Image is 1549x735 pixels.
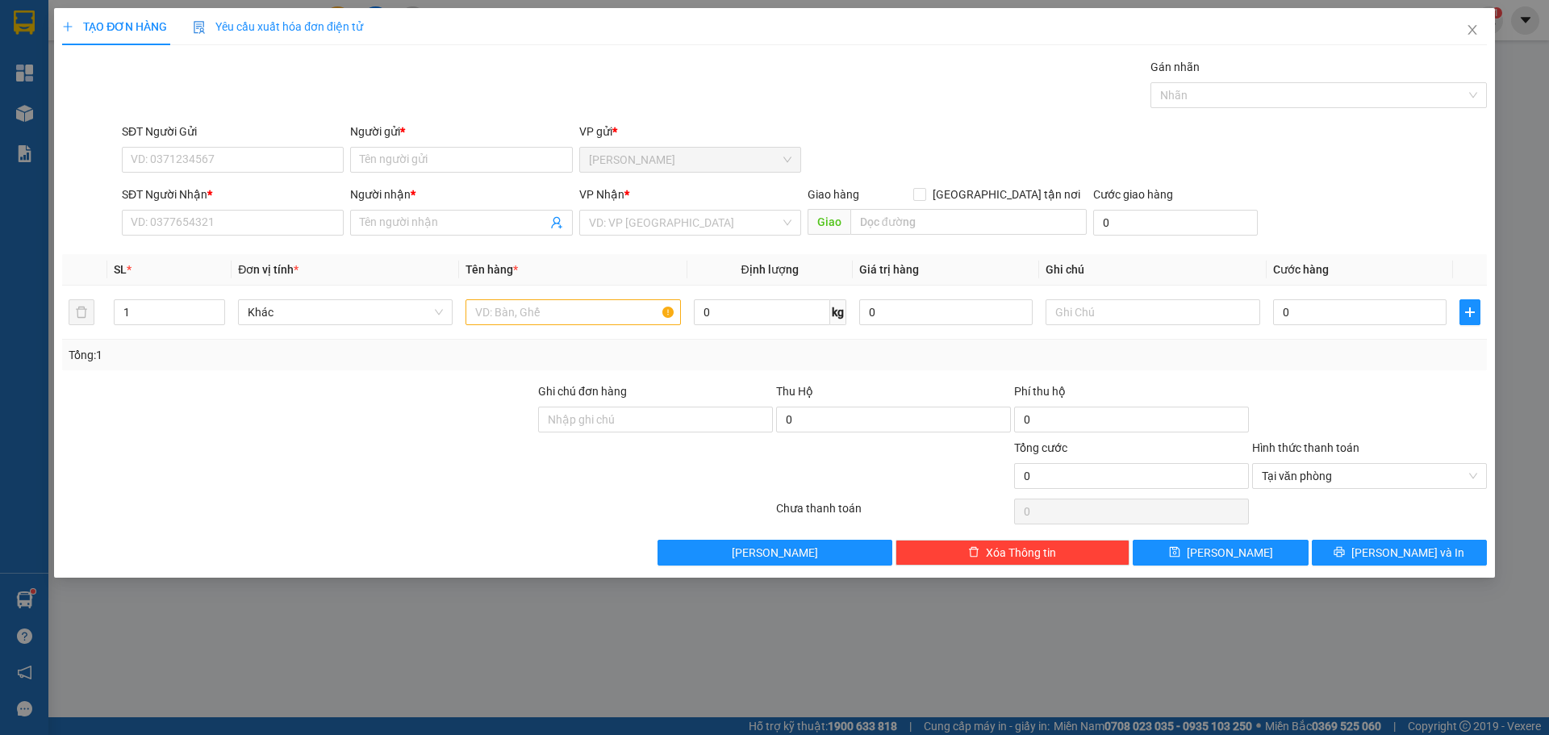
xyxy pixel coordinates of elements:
[732,544,818,562] span: [PERSON_NAME]
[589,148,791,172] span: Cao Tốc
[466,299,680,325] input: VD: Bàn, Ghế
[466,263,518,276] span: Tên hàng
[579,123,801,140] div: VP gửi
[859,299,1033,325] input: 0
[550,216,563,229] span: user-add
[238,263,299,276] span: Đơn vị tính
[1466,23,1479,36] span: close
[1262,464,1477,488] span: Tại văn phòng
[968,546,979,559] span: delete
[896,540,1130,566] button: deleteXóa Thông tin
[859,263,919,276] span: Giá trị hàng
[122,186,344,203] div: SĐT Người Nhận
[1169,546,1180,559] span: save
[1450,8,1495,53] button: Close
[926,186,1087,203] span: [GEOGRAPHIC_DATA] tận nơi
[1014,382,1249,407] div: Phí thu hộ
[1252,441,1359,454] label: Hình thức thanh toán
[1351,544,1464,562] span: [PERSON_NAME] và In
[741,263,799,276] span: Định lượng
[986,544,1056,562] span: Xóa Thông tin
[1459,299,1480,325] button: plus
[774,499,1012,528] div: Chưa thanh toán
[1150,61,1200,73] label: Gán nhãn
[538,407,773,432] input: Ghi chú đơn hàng
[1460,306,1480,319] span: plus
[1093,188,1173,201] label: Cước giao hàng
[114,263,127,276] span: SL
[808,188,859,201] span: Giao hàng
[1273,263,1329,276] span: Cước hàng
[350,123,572,140] div: Người gửi
[69,299,94,325] button: delete
[122,123,344,140] div: SĐT Người Gửi
[808,209,850,235] span: Giao
[248,300,443,324] span: Khác
[1334,546,1345,559] span: printer
[538,385,627,398] label: Ghi chú đơn hàng
[62,21,73,32] span: plus
[850,209,1087,235] input: Dọc đường
[193,21,206,34] img: icon
[69,346,598,364] div: Tổng: 1
[350,186,572,203] div: Người nhận
[1046,299,1260,325] input: Ghi Chú
[830,299,846,325] span: kg
[193,20,363,33] span: Yêu cầu xuất hóa đơn điện tử
[1187,544,1273,562] span: [PERSON_NAME]
[62,20,167,33] span: TẠO ĐƠN HÀNG
[1039,254,1267,286] th: Ghi chú
[579,188,624,201] span: VP Nhận
[658,540,892,566] button: [PERSON_NAME]
[1312,540,1487,566] button: printer[PERSON_NAME] và In
[1014,441,1067,454] span: Tổng cước
[776,385,813,398] span: Thu Hộ
[1133,540,1308,566] button: save[PERSON_NAME]
[1093,210,1258,236] input: Cước giao hàng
